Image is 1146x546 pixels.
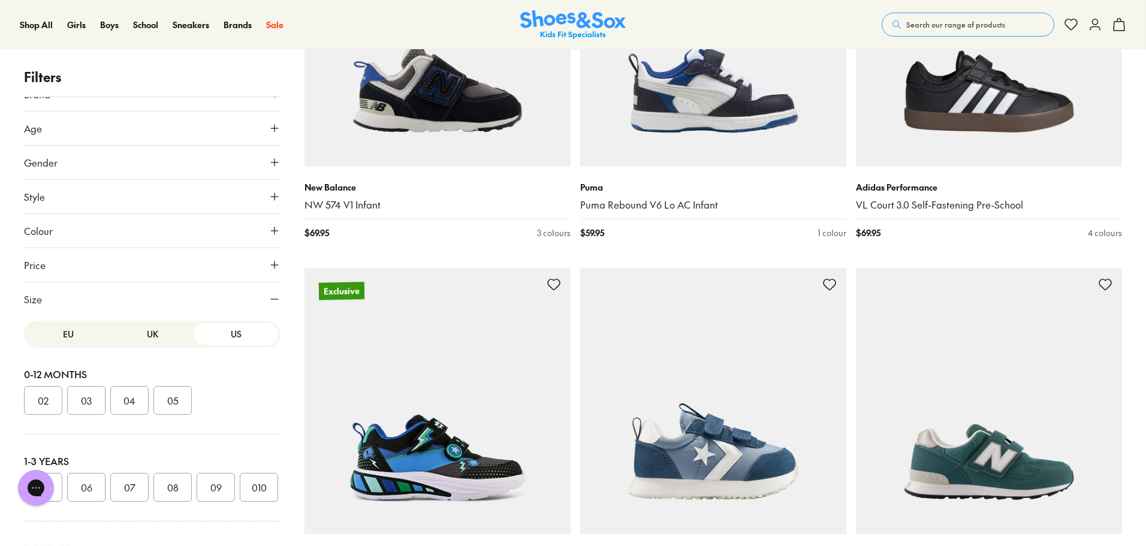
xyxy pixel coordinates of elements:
p: Puma [580,181,846,194]
a: Girls [67,19,86,31]
button: 08 [153,473,192,502]
div: 0-12 Months [24,367,281,381]
iframe: Gorgias live chat messenger [12,466,60,510]
span: Style [24,189,45,204]
div: 3 colours [537,227,571,239]
span: Colour [24,224,53,238]
button: UK [110,323,194,345]
button: Search our range of products [882,13,1054,37]
a: Boys [100,19,119,31]
p: New Balance [304,181,571,194]
p: Adidas Performance [856,181,1122,194]
a: School [133,19,158,31]
a: Exclusive [304,268,571,534]
a: Shop All [20,19,53,31]
button: Age [24,111,281,145]
button: Gender [24,146,281,179]
a: Sneakers [173,19,209,31]
div: 1 colour [818,227,846,239]
span: Price [24,258,46,272]
div: 1-3 Years [24,454,281,468]
span: $ 69.95 [856,227,880,239]
button: 05 [153,386,192,415]
button: Colour [24,214,281,248]
button: Size [24,282,281,316]
a: Puma Rebound V6 Lo AC Infant [580,198,846,212]
button: Price [24,248,281,282]
button: 07 [110,473,149,502]
img: SNS_Logo_Responsive.svg [520,10,626,40]
a: VL Court 3.0 Self-Fastening Pre-School [856,198,1122,212]
span: $ 69.95 [304,227,329,239]
span: Age [24,121,42,135]
a: Shoes & Sox [520,10,626,40]
a: Brands [224,19,252,31]
a: NW 574 V1 Infant [304,198,571,212]
button: 02 [24,386,62,415]
button: 04 [110,386,149,415]
div: 4 colours [1088,227,1122,239]
button: 09 [197,473,235,502]
span: Search our range of products [906,19,1005,30]
span: $ 59.95 [580,227,604,239]
p: Filters [24,67,281,87]
a: Sale [266,19,284,31]
p: Exclusive [319,282,364,300]
button: 010 [240,473,278,502]
button: 03 [67,386,105,415]
button: Style [24,180,281,213]
button: US [194,323,278,345]
button: 06 [67,473,105,502]
span: Size [24,292,42,306]
span: Gender [24,155,58,170]
button: EU [26,323,110,345]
